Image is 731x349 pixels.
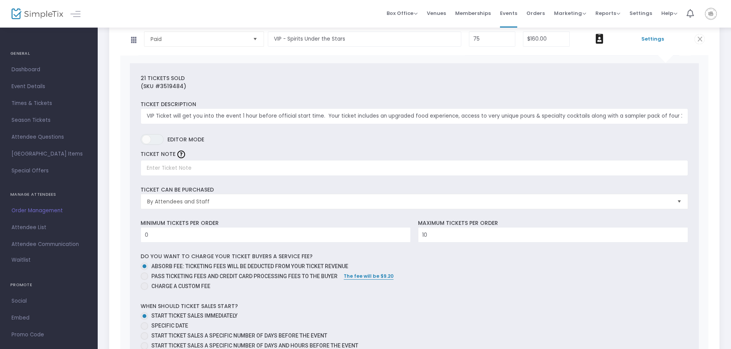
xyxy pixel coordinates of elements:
label: (SKU #3519484) [141,82,186,90]
label: TICKET NOTE [141,150,175,158]
label: Minimum tickets per order [141,219,219,227]
span: Settings [629,3,652,23]
span: Attendee Questions [11,132,86,142]
label: When should ticket sales start? [141,302,238,310]
img: question-mark [177,151,185,158]
span: Orders [526,3,545,23]
span: Venues [427,3,446,23]
button: Select [674,194,685,209]
label: Do you want to charge your ticket buyers a service fee? [141,252,313,261]
span: Social [11,296,86,306]
span: Attendee Communication [11,239,86,249]
span: Start ticket sales immediately [151,313,238,319]
h4: PROMOTE [10,277,87,293]
span: Times & Tickets [11,98,86,108]
input: Enter Ticket Note [141,160,688,176]
span: Special Offers [11,166,86,176]
span: Reports [595,10,620,17]
span: Start ticket sales a specific number of days before the event [151,333,327,339]
span: Marketing [554,10,586,17]
span: Paid [151,35,247,43]
span: Order Management [11,206,86,216]
span: Pass ticketing fees and credit card processing fees to the buyer [148,272,338,280]
span: Event Details [11,82,86,92]
h4: MANAGE ATTENDEES [10,187,87,202]
span: Editor mode [167,134,204,145]
label: Maximum tickets per order [418,219,498,227]
span: Promo Code [11,330,86,340]
span: Events [500,3,517,23]
input: Price [523,32,569,46]
span: The fee will be $9.20 [344,273,393,279]
span: Help [661,10,677,17]
span: Attendee List [11,223,86,233]
span: Embed [11,313,86,323]
span: By Attendees and Staff [147,198,671,205]
span: Absorb fee: Ticketing fees will be deducted from your ticket revenue [151,263,348,269]
span: Waitlist [11,256,31,264]
span: Settings [629,35,675,43]
label: 21 Tickets sold [141,74,185,82]
input: Enter ticket description [141,108,688,124]
h4: GENERAL [10,46,87,61]
span: [GEOGRAPHIC_DATA] Items [11,149,86,159]
label: Ticket Description [141,100,196,108]
input: Enter a ticket type name. e.g. General Admission [268,31,461,47]
span: Dashboard [11,65,86,75]
span: Box Office [387,10,418,17]
span: Memberships [455,3,491,23]
span: Charge a custom fee [148,282,210,290]
button: Select [250,32,261,46]
span: Season Tickets [11,115,86,125]
span: Start ticket sales a specific number of days and hours before the event [151,342,358,349]
label: Ticket can be purchased [141,186,214,194]
span: Specific Date [151,323,188,329]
